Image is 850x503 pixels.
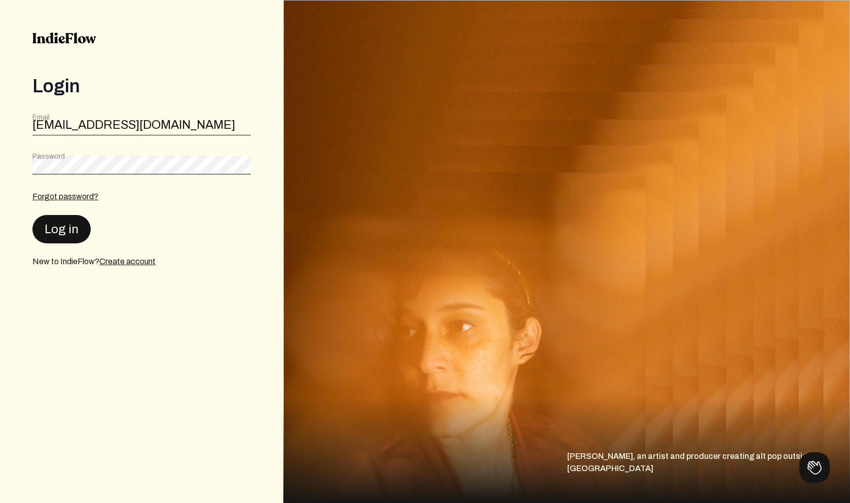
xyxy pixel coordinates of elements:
a: Create account [99,257,156,266]
label: Password [32,152,65,162]
div: New to IndieFlow? [32,256,251,268]
label: Email [32,113,50,123]
iframe: Toggle Customer Support [799,452,830,483]
div: Login [32,76,251,96]
button: Log in [32,215,91,243]
img: indieflow-logo-black.svg [32,32,96,44]
a: Forgot password? [32,192,98,201]
div: [PERSON_NAME], an artist and producer creating alt pop outside of [GEOGRAPHIC_DATA] [567,450,850,503]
